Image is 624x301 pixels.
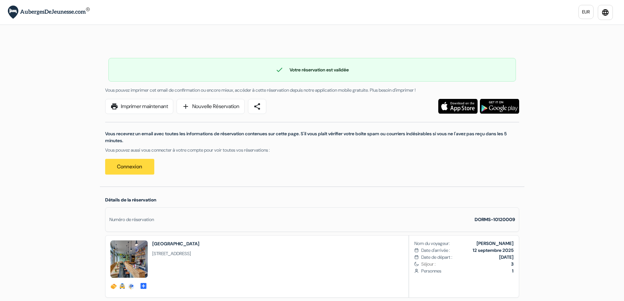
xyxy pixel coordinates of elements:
[499,254,514,260] b: [DATE]
[105,147,519,154] p: Vous pouvez aussi vous connecter à votre compte pour voir toutes vos réservations :
[182,103,190,110] span: add
[152,240,199,247] h2: [GEOGRAPHIC_DATA]
[598,5,613,20] a: language
[275,66,283,74] span: check
[601,9,609,16] i: language
[477,240,514,246] b: [PERSON_NAME]
[109,216,154,223] div: Numéro de réservation
[110,240,148,278] img: meininger_hotel_berlin_alexanderplatz_63278_15305390938626.jpg
[512,268,514,274] b: 1
[421,261,513,268] span: Séjour :
[177,99,245,114] a: addNouvelle Réservation
[105,87,416,93] span: Vous pouvez imprimer cet email de confirmation ou encore mieux, accéder à cette réservation depui...
[105,99,173,114] a: printImprimer maintenant
[152,250,199,257] span: [STREET_ADDRESS]
[105,130,519,144] p: Vous recevrez un email avec toutes les informations de réservation contenues sur cette page. S'il...
[8,6,90,19] img: AubergesDeJeunesse.com
[421,247,450,254] span: Date d'arrivée :
[414,240,450,247] span: Nom du voyageur:
[110,103,118,110] span: print
[480,99,519,114] img: Téléchargez l'application gratuite
[421,268,513,274] span: Personnes
[511,261,514,267] b: 3
[109,66,516,74] div: Votre réservation est validée
[475,216,515,222] strong: DORMS-10120009
[438,99,478,114] img: Téléchargez l'application gratuite
[421,254,452,261] span: Date de départ :
[248,99,266,114] a: share
[140,282,147,289] a: add_box
[253,103,261,110] span: share
[578,5,594,19] a: EUR
[105,159,154,175] a: Connexion
[105,197,156,203] span: Détails de la réservation
[473,247,514,253] b: 12 septembre 2025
